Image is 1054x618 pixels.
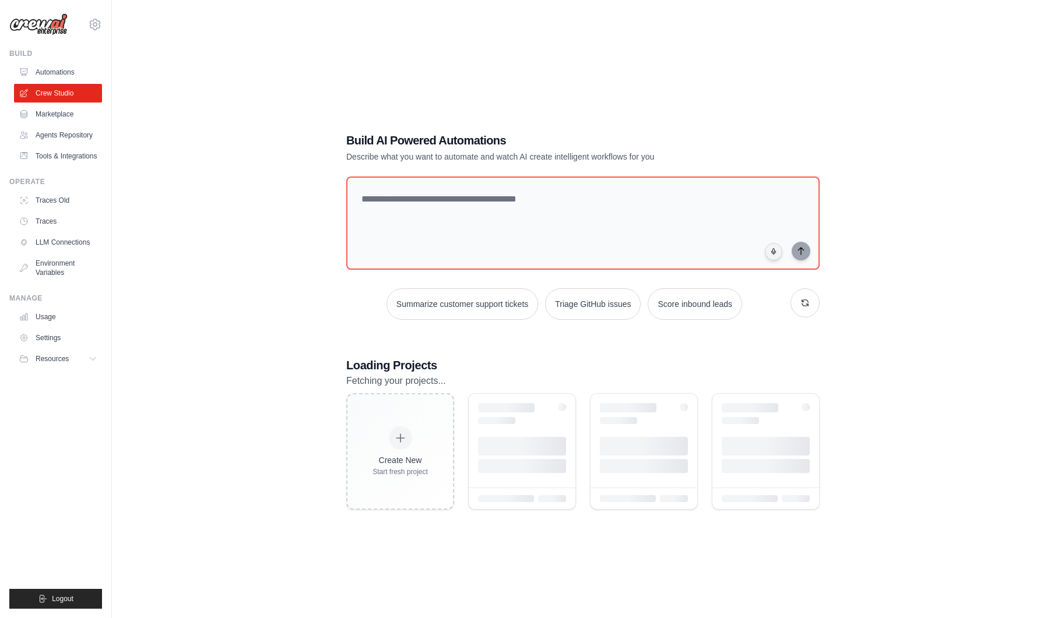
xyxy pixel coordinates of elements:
[14,147,102,165] a: Tools & Integrations
[9,294,102,303] div: Manage
[9,49,102,58] div: Build
[373,454,428,466] div: Create New
[346,373,820,389] p: Fetching your projects...
[14,233,102,252] a: LLM Connections
[9,13,68,36] img: Logo
[14,254,102,282] a: Environment Variables
[9,589,102,609] button: Logout
[14,349,102,368] button: Resources
[545,288,641,320] button: Triage GitHub issues
[14,191,102,210] a: Traces Old
[14,84,102,103] a: Crew Studio
[765,243,782,260] button: Click to speak your automation idea
[14,126,102,144] a: Agents Repository
[346,357,820,373] h3: Loading Projects
[14,308,102,326] a: Usage
[790,288,820,317] button: Get new suggestions
[9,177,102,186] div: Operate
[346,132,738,149] h1: Build AI Powered Automations
[373,467,428,476] div: Start fresh project
[52,594,73,603] span: Logout
[14,63,102,82] a: Automations
[648,288,742,320] button: Score inbound leads
[36,354,69,363] span: Resources
[14,212,102,231] a: Traces
[14,329,102,347] a: Settings
[387,288,538,320] button: Summarize customer support tickets
[14,105,102,123] a: Marketplace
[346,151,738,163] p: Describe what you want to automate and watch AI create intelligent workflows for you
